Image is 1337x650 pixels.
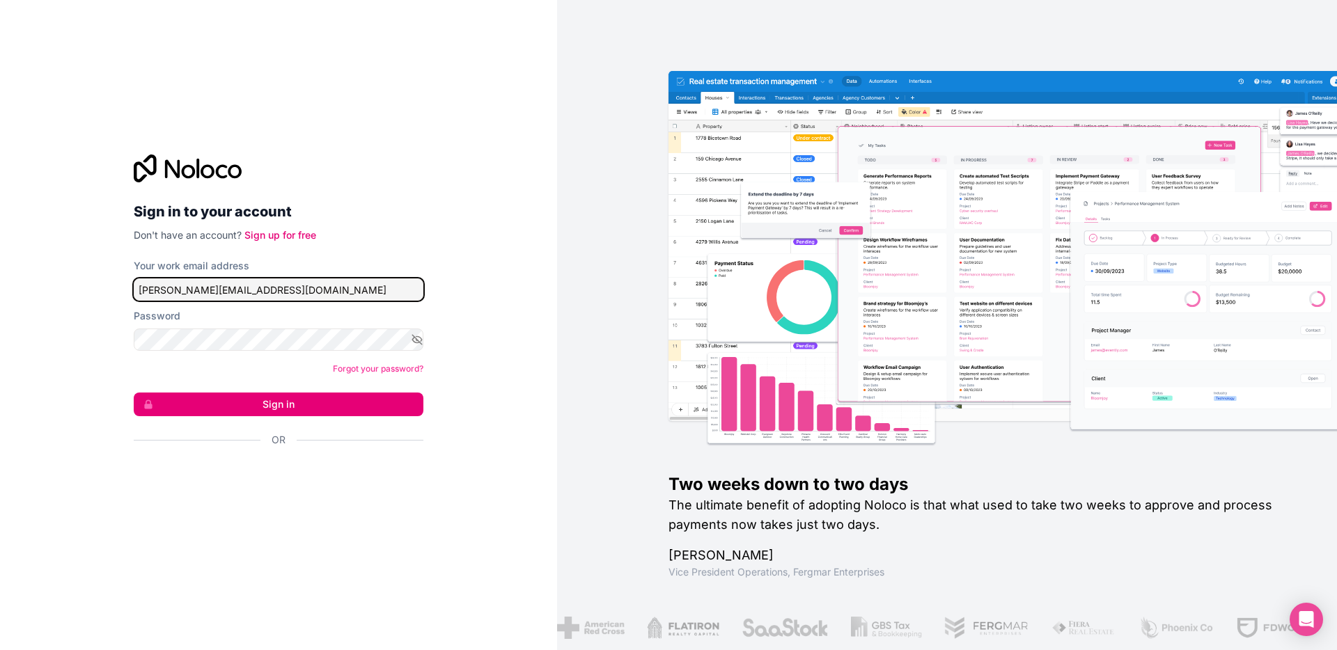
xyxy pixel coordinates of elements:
img: /assets/saastock-C6Zbiodz.png [741,617,829,639]
img: /assets/american-red-cross-BAupjrZR.png [557,617,625,639]
iframe: Sign in with Google Button [127,462,419,493]
img: /assets/fiera-fwj2N5v4.png [1051,617,1116,639]
a: Sign up for free [244,229,316,241]
img: /assets/gbstax-C-GtDUiK.png [851,617,922,639]
span: Don't have an account? [134,229,242,241]
h2: Sign in to your account [134,199,423,224]
img: /assets/flatiron-C8eUkumj.png [647,617,719,639]
div: Open Intercom Messenger [1290,603,1323,636]
h2: The ultimate benefit of adopting Noloco is that what used to take two weeks to approve and proces... [668,496,1292,534]
img: /assets/phoenix-BREaitsQ.png [1139,617,1214,639]
span: Or [272,433,286,447]
label: Your work email address [134,259,249,273]
input: Password [134,328,423,351]
img: /assets/fdworks-Bi04fVtw.png [1235,617,1317,639]
input: Email address [134,278,423,301]
h1: Two weeks down to two days [668,473,1292,496]
label: Password [134,309,180,323]
h1: Vice President Operations , Fergmar Enterprises [668,565,1292,579]
img: /assets/fergmar-CudnrXN5.png [944,617,1029,639]
button: Sign in [134,393,423,416]
a: Forgot your password? [333,363,423,374]
h1: [PERSON_NAME] [668,546,1292,565]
